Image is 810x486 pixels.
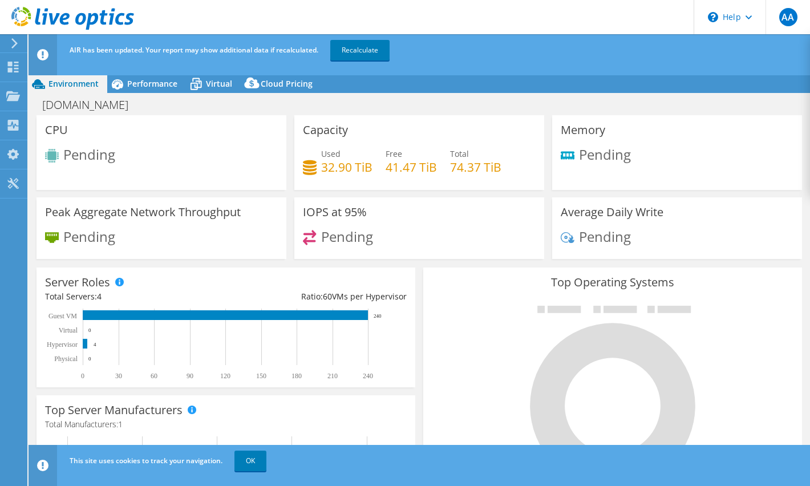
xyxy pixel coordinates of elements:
span: 1 [118,419,123,430]
span: Used [321,148,341,159]
a: OK [234,451,266,471]
span: Pending [321,226,373,245]
span: Total [450,148,469,159]
h3: Top Server Manufacturers [45,404,183,416]
a: Recalculate [330,40,390,60]
text: Guest VM [48,312,77,320]
span: Virtual [206,78,232,89]
text: Virtual [59,326,78,334]
span: AA [779,8,797,26]
text: 60 [151,372,157,380]
text: Physical [54,355,78,363]
h4: 32.90 TiB [321,161,372,173]
text: 0 [88,356,91,362]
h3: CPU [45,124,68,136]
text: 180 [291,372,302,380]
span: Free [386,148,402,159]
h1: [DOMAIN_NAME] [37,99,146,111]
text: 120 [220,372,230,380]
h3: Average Daily Write [561,206,663,218]
text: Hypervisor [47,341,78,349]
h3: Top Operating Systems [432,276,793,289]
text: 210 [327,372,338,380]
span: AIR has been updated. Your report may show additional data if recalculated. [70,45,318,55]
h4: 41.47 TiB [386,161,437,173]
div: Ratio: VMs per Hypervisor [226,290,407,303]
span: Pending [63,145,115,164]
span: Pending [63,226,115,245]
text: 150 [256,372,266,380]
h3: IOPS at 95% [303,206,367,218]
h3: Capacity [303,124,348,136]
h3: Server Roles [45,276,110,289]
div: Total Servers: [45,290,226,303]
h3: Peak Aggregate Network Throughput [45,206,241,218]
text: 4 [94,342,96,347]
span: 4 [97,291,102,302]
text: 240 [374,313,382,319]
svg: \n [708,12,718,22]
text: 30 [115,372,122,380]
text: 0 [81,372,84,380]
text: 0 [88,327,91,333]
span: Performance [127,78,177,89]
span: Environment [48,78,99,89]
h4: 74.37 TiB [450,161,501,173]
span: This site uses cookies to track your navigation. [70,456,222,465]
h3: Memory [561,124,605,136]
span: Cloud Pricing [261,78,313,89]
span: 60 [323,291,332,302]
h4: Total Manufacturers: [45,418,407,431]
text: 240 [363,372,373,380]
text: 90 [187,372,193,380]
span: Pending [579,144,631,163]
span: Pending [579,226,631,245]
